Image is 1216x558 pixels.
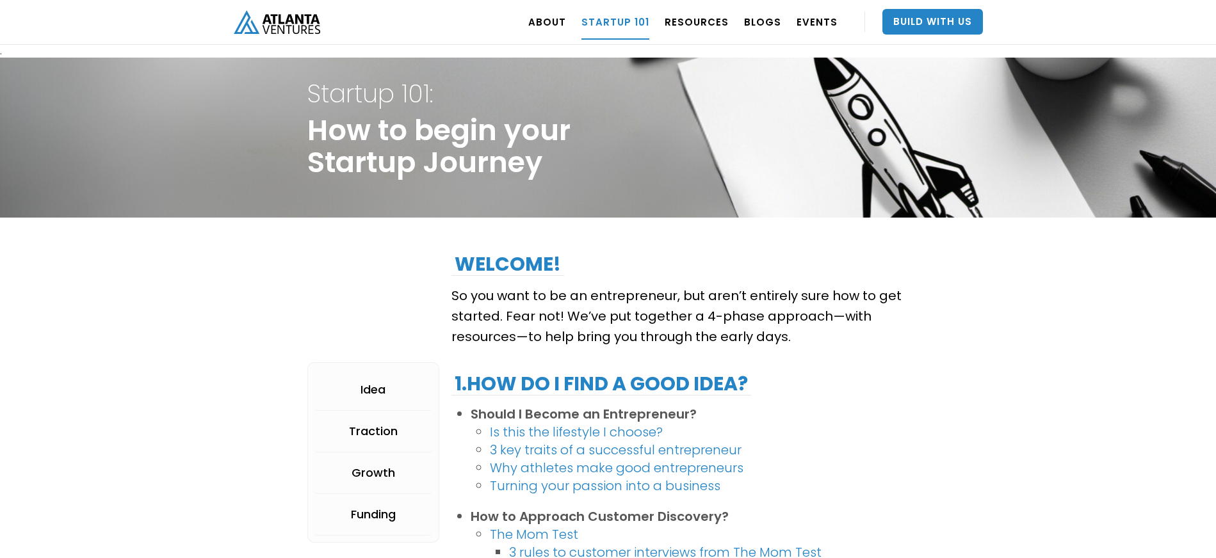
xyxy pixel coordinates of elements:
strong: How to Approach Customer Discovery? [471,507,729,525]
h2: Welcome! [451,253,564,276]
div: Idea [361,383,385,396]
a: 3 key traits of a successful entrepreneur [490,441,742,459]
a: Funding [314,494,433,536]
a: Idea [314,369,433,411]
strong: Should I Become an Entrepreneur? [471,405,697,423]
h2: 1. [451,372,751,395]
a: Turning your passion into a business [490,477,720,495]
a: Build With Us [882,9,983,35]
div: Growth [352,466,395,479]
div: Traction [349,425,398,438]
div: Funding [351,508,396,521]
p: So you want to be an entrepreneur, but aren’t entirely sure how to get started. Fear not! We’ve p... [451,285,909,347]
h1: How to begin your Startup Journey [307,73,571,202]
a: Traction [314,411,433,452]
a: ABOUT [528,4,566,40]
a: Is this the lifestyle I choose? [490,423,663,441]
a: BLOGS [744,4,781,40]
a: RESOURCES [665,4,729,40]
strong: Startup 101: [307,76,433,111]
a: Growth [314,452,433,494]
a: The Mom Test [490,525,578,543]
a: Startup 101 [581,4,649,40]
strong: How do I find a good idea? [467,370,748,397]
a: EVENTS [797,4,838,40]
a: Why athletes make good entrepreneurs [490,459,743,477]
